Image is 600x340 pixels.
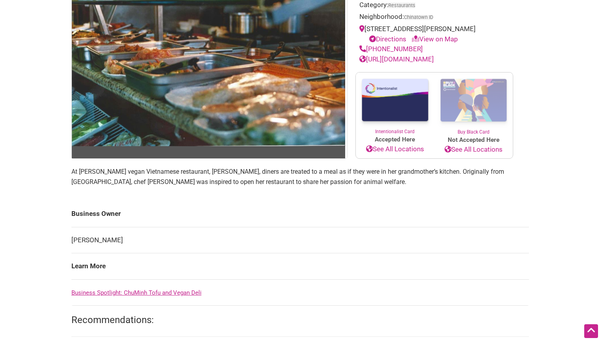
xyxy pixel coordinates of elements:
[359,45,423,53] a: [PHONE_NUMBER]
[359,24,509,44] div: [STREET_ADDRESS][PERSON_NAME]
[71,167,529,187] p: At [PERSON_NAME] vegan Vietnamese restaurant, [PERSON_NAME], diners are treated to a meal as if t...
[356,72,434,135] a: Intentionalist Card
[434,72,513,136] a: Buy Black Card
[434,145,513,155] a: See All Locations
[359,55,434,63] a: [URL][DOMAIN_NAME]
[356,144,434,154] a: See All Locations
[71,201,529,227] td: Business Owner
[71,314,529,327] h2: Recommendations:
[71,227,529,253] td: [PERSON_NAME]
[404,15,433,20] span: Chinatown ID
[71,253,529,280] td: Learn More
[359,12,509,24] div: Neighborhood:
[434,72,513,128] img: Buy Black Card
[388,2,415,8] a: Restaurants
[434,136,513,145] span: Not Accepted Here
[356,72,434,128] img: Intentionalist Card
[412,35,458,43] a: View on Map
[356,135,434,144] span: Accepted Here
[369,35,406,43] a: Directions
[584,324,598,338] div: Scroll Back to Top
[71,289,202,296] a: Business Spotlight: ChuMinh Tofu and Vegan Deli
